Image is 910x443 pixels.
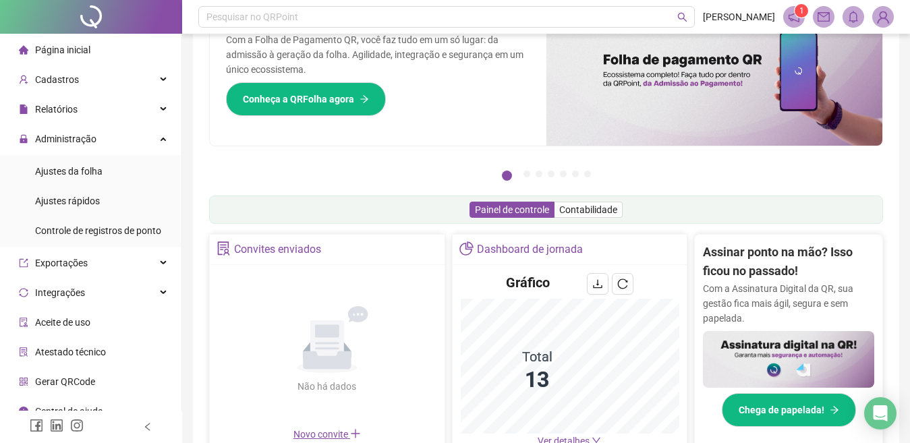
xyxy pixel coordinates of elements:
button: 5 [560,171,567,177]
span: Cadastros [35,74,79,85]
span: info-circle [19,407,28,416]
span: 1 [799,6,804,16]
h2: Assinar ponto na mão? Isso ficou no passado! [703,243,874,281]
button: 6 [572,171,579,177]
button: 7 [584,171,591,177]
p: Com a Folha de Pagamento QR, você faz tudo em um só lugar: da admissão à geração da folha. Agilid... [226,32,530,77]
span: bell [847,11,859,23]
span: sync [19,288,28,297]
img: 83754 [873,7,893,27]
span: qrcode [19,377,28,386]
span: Contabilidade [559,204,617,215]
span: Aceite de uso [35,317,90,328]
span: file [19,105,28,114]
p: Com a Assinatura Digital da QR, sua gestão fica mais ágil, segura e sem papelada. [703,281,874,326]
span: user-add [19,75,28,84]
span: solution [19,347,28,357]
span: Gerar QRCode [35,376,95,387]
span: Chega de papelada! [739,403,824,417]
span: Administração [35,134,96,144]
h4: Gráfico [506,273,550,292]
span: arrow-right [830,405,839,415]
span: mail [818,11,830,23]
span: Central de ajuda [35,406,103,417]
span: solution [217,241,231,256]
span: Exportações [35,258,88,268]
span: arrow-right [360,94,369,104]
span: reload [617,278,628,289]
span: Integrações [35,287,85,298]
span: facebook [30,419,43,432]
span: [PERSON_NAME] [703,9,775,24]
button: 1 [502,171,512,181]
div: Não há dados [265,379,389,394]
button: Chega de papelada! [722,393,856,427]
span: instagram [70,419,84,432]
span: lock [19,134,28,144]
div: Open Intercom Messenger [864,397,897,430]
span: Ajustes rápidos [35,196,100,206]
button: 2 [523,171,530,177]
span: Página inicial [35,45,90,55]
span: Novo convite [293,429,361,440]
span: export [19,258,28,268]
span: audit [19,318,28,327]
span: left [143,422,152,432]
span: search [677,12,687,22]
span: Relatórios [35,104,78,115]
span: Controle de registros de ponto [35,225,161,236]
span: Conheça a QRFolha agora [243,92,354,107]
sup: 1 [795,4,808,18]
span: home [19,45,28,55]
span: Atestado técnico [35,347,106,357]
span: notification [788,11,800,23]
div: Convites enviados [234,238,321,261]
button: 4 [548,171,554,177]
span: plus [350,428,361,439]
span: linkedin [50,419,63,432]
img: banner%2F02c71560-61a6-44d4-94b9-c8ab97240462.png [703,331,874,388]
span: Painel de controle [475,204,549,215]
div: Dashboard de jornada [477,238,583,261]
span: Ajustes da folha [35,166,103,177]
span: download [592,278,603,289]
button: Conheça a QRFolha agora [226,82,386,116]
button: 3 [536,171,542,177]
span: pie-chart [459,241,474,256]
